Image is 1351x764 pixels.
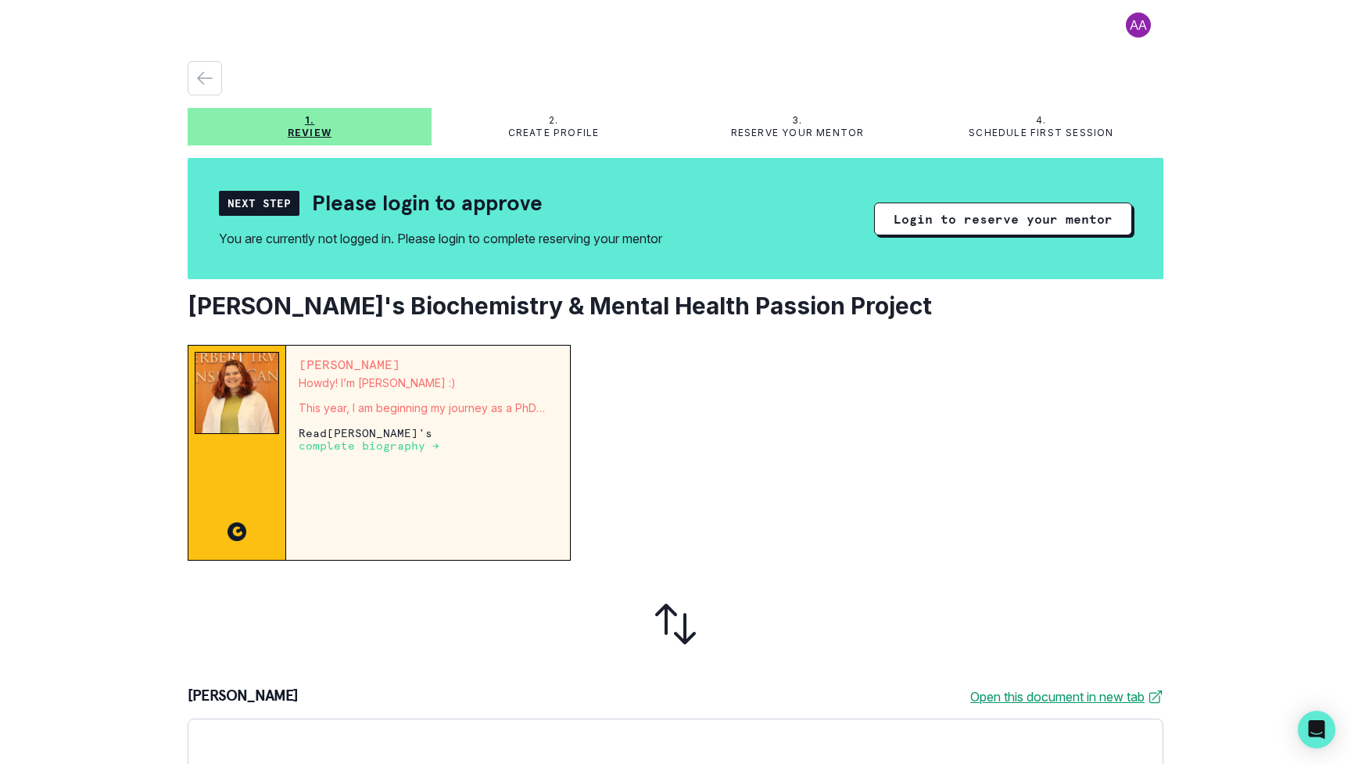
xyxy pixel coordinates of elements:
[312,189,543,217] h2: Please login to approve
[299,439,439,452] a: complete biography →
[195,352,279,433] img: Mentor Image
[219,229,662,248] div: You are currently not logged in. Please login to complete reserving your mentor
[731,127,865,139] p: Reserve your mentor
[1036,114,1046,127] p: 4.
[299,427,557,452] p: Read [PERSON_NAME] 's
[792,114,802,127] p: 3.
[299,377,557,389] p: Howdy! I’m [PERSON_NAME] :)
[188,687,299,706] p: [PERSON_NAME]
[1298,711,1335,748] div: Open Intercom Messenger
[970,687,1163,706] a: Open this document in new tab
[219,191,299,216] div: Next Step
[188,292,1163,320] h2: [PERSON_NAME]'s Biochemistry & Mental Health Passion Project
[508,127,600,139] p: Create profile
[874,203,1132,235] button: Login to reserve your mentor
[299,358,557,371] p: [PERSON_NAME]
[969,127,1113,139] p: Schedule first session
[299,402,557,414] p: This year, I am beginning my journey as a PhD student in Cell and Molecular Biology at [GEOGRAPHI...
[1113,13,1163,38] button: profile picture
[288,127,331,139] p: Review
[549,114,558,127] p: 2.
[305,114,314,127] p: 1.
[228,522,246,541] img: CC image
